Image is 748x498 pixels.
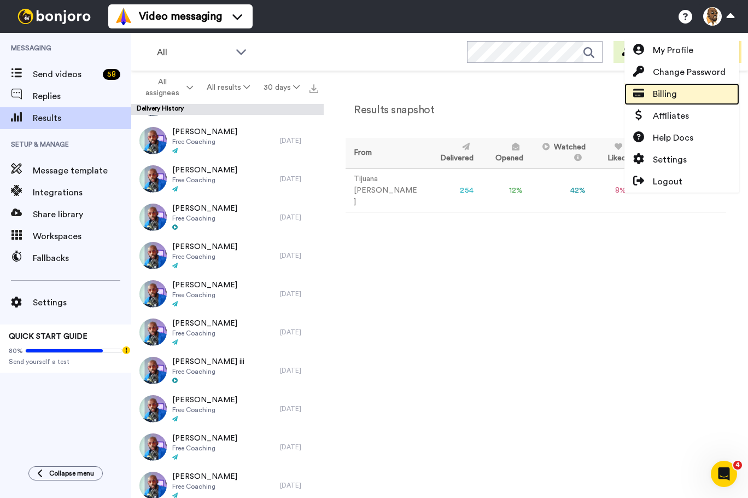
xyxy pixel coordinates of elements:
[624,171,739,193] a: Logout
[590,138,630,169] th: Liked
[140,77,184,99] span: All assignees
[423,138,478,169] th: Delivered
[280,136,318,145] div: [DATE]
[172,165,237,176] span: [PERSON_NAME]
[309,84,318,93] img: export.svg
[280,366,318,375] div: [DATE]
[139,280,167,308] img: 8a7609aa-daa8-4e03-a785-1cacfc15f927-thumb.jpg
[478,169,528,212] td: 12 %
[131,428,324,466] a: [PERSON_NAME]Free Coaching[DATE]
[131,313,324,351] a: [PERSON_NAME]Free Coaching[DATE]
[139,9,222,24] span: Video messaging
[33,68,98,81] span: Send videos
[28,466,103,480] button: Collapse menu
[131,160,324,198] a: [PERSON_NAME]Free Coaching[DATE]
[346,104,434,116] h2: Results snapshot
[139,319,167,346] img: 8a7609aa-daa8-4e03-a785-1cacfc15f927-thumb.jpg
[115,8,132,25] img: vm-color.svg
[624,39,739,61] a: My Profile
[139,395,167,422] img: 8a7609aa-daa8-4e03-a785-1cacfc15f927-thumb.jpg
[733,461,742,470] span: 4
[306,79,322,96] button: Export all results that match these filters now.
[103,69,120,80] div: 58
[133,72,200,103] button: All assignees
[172,241,237,252] span: [PERSON_NAME]
[139,204,167,231] img: 8a7609aa-daa8-4e03-a785-1cacfc15f927-thumb.jpg
[49,469,94,478] span: Collapse menu
[172,252,237,261] span: Free Coaching
[280,328,318,337] div: [DATE]
[139,242,167,269] img: 8a7609aa-daa8-4e03-a785-1cacfc15f927-thumb.jpg
[280,213,318,222] div: [DATE]
[346,138,423,169] th: From
[172,356,244,367] span: [PERSON_NAME] iii
[9,346,23,355] span: 80%
[590,169,630,212] td: 8 %
[613,41,667,63] button: Invite
[172,471,237,482] span: [PERSON_NAME]
[131,275,324,313] a: [PERSON_NAME]Free Coaching[DATE]
[478,138,528,169] th: Opened
[172,137,237,146] span: Free Coaching
[139,127,167,154] img: 8a7609aa-daa8-4e03-a785-1cacfc15f927-thumb.jpg
[33,112,131,125] span: Results
[131,198,324,236] a: [PERSON_NAME]Free Coaching[DATE]
[9,333,87,340] span: QUICK START GUIDE
[624,61,739,83] a: Change Password
[172,176,237,184] span: Free Coaching
[131,390,324,428] a: [PERSON_NAME]Free Coaching[DATE]
[131,121,324,160] a: [PERSON_NAME]Free Coaching[DATE]
[653,88,677,101] span: Billing
[528,169,591,212] td: 42 %
[13,9,95,24] img: bj-logo-header-white.svg
[139,165,167,193] img: 8a7609aa-daa8-4e03-a785-1cacfc15f927-thumb.jpg
[256,78,306,97] button: 30 days
[131,351,324,390] a: [PERSON_NAME] iiiFree Coaching[DATE]
[280,443,318,451] div: [DATE]
[172,444,237,453] span: Free Coaching
[653,66,726,79] span: Change Password
[280,175,318,183] div: [DATE]
[172,433,237,444] span: [PERSON_NAME]
[121,345,131,355] div: Tooltip anchor
[33,90,131,103] span: Replies
[653,153,687,166] span: Settings
[423,169,478,212] td: 254
[139,357,167,384] img: 8a7609aa-daa8-4e03-a785-1cacfc15f927-thumb.jpg
[280,481,318,490] div: [DATE]
[33,296,131,309] span: Settings
[172,318,237,329] span: [PERSON_NAME]
[131,104,324,115] div: Delivery History
[172,329,237,338] span: Free Coaching
[172,280,237,291] span: [PERSON_NAME]
[280,289,318,298] div: [DATE]
[624,105,739,127] a: Affiliates
[131,236,324,275] a: [PERSON_NAME]Free Coaching[DATE]
[157,46,230,59] span: All
[33,186,131,199] span: Integrations
[624,149,739,171] a: Settings
[624,83,739,105] a: Billing
[711,461,737,487] iframe: Intercom live chat
[653,44,693,57] span: My Profile
[172,203,237,214] span: [PERSON_NAME]
[172,291,237,299] span: Free Coaching
[172,482,237,491] span: Free Coaching
[172,214,237,223] span: Free Coaching
[200,78,257,97] button: All results
[172,406,237,414] span: Free Coaching
[346,169,423,212] td: Tijuana [PERSON_NAME]
[33,230,131,243] span: Workspaces
[280,251,318,260] div: [DATE]
[528,138,591,169] th: Watched
[139,433,167,461] img: 8a7609aa-daa8-4e03-a785-1cacfc15f927-thumb.jpg
[33,252,131,265] span: Fallbacks
[653,131,693,144] span: Help Docs
[653,109,689,123] span: Affiliates
[33,208,131,221] span: Share library
[653,175,682,188] span: Logout
[172,395,237,406] span: [PERSON_NAME]
[280,404,318,413] div: [DATE]
[624,127,739,149] a: Help Docs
